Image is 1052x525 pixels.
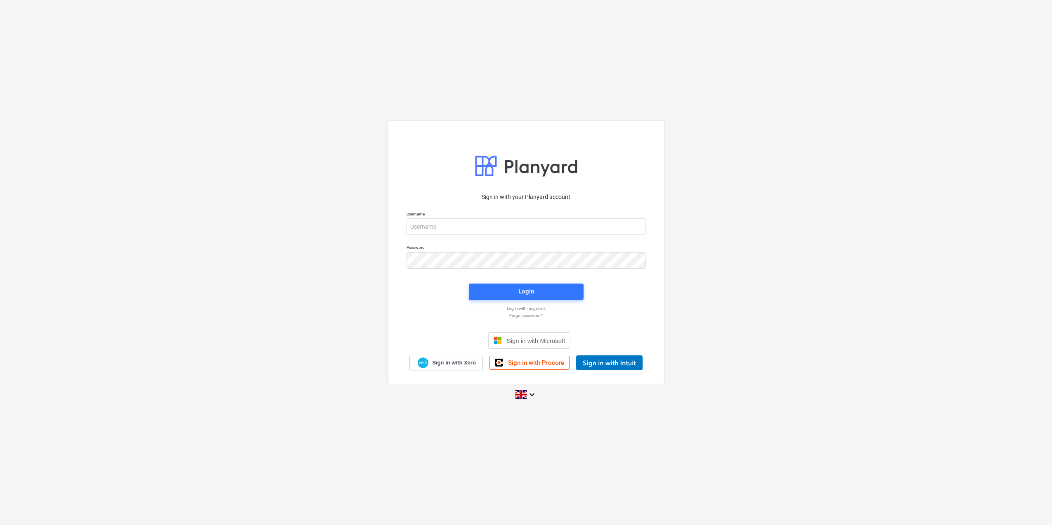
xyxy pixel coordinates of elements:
i: keyboard_arrow_down [527,390,537,400]
span: Sign in with Xero [432,359,475,367]
p: Sign in with your Planyard account [407,193,646,201]
a: Sign in with Xero [409,356,483,370]
a: Log in with magic link [402,306,650,311]
button: Login [469,284,584,300]
input: Username [407,218,646,235]
img: Microsoft logo [494,336,502,345]
span: Sign in with Microsoft [507,337,565,344]
span: Sign in with Procore [508,359,564,367]
img: Xero logo [418,357,428,369]
p: Username [407,211,646,218]
a: Forgot password? [402,313,650,318]
a: Sign in with Procore [489,356,570,370]
div: Login [518,286,534,297]
p: Password [407,245,646,252]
